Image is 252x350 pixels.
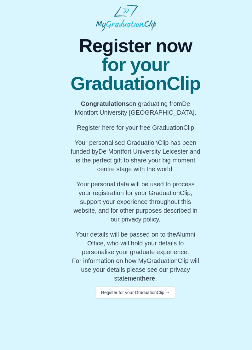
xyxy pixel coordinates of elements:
[71,138,200,173] p: Your personalised GraduationClip has been funded by De Montfort University Leicester and is the p...
[96,287,175,298] button: Register for your GraduationClip →
[76,231,195,255] span: Your details will be passed on to the , who will hold your details to personalise your graduate e...
[71,123,200,132] p: Register here for your free GraduationClip
[81,100,129,107] b: Congratulations
[71,99,200,117] p: on graduating from De Montfort University [GEOGRAPHIC_DATA].
[96,5,156,31] img: MyGraduationClip
[71,55,200,93] span: for your GraduationClip
[71,36,200,55] span: Register now
[87,231,195,247] span: Alumni Office
[71,180,200,224] p: Your personal data will be used to process your registration for your GraduationClip, support you...
[72,231,199,282] span: For information on how MyGraduationClip will use your details please see our privacy statement .
[142,275,155,282] a: here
